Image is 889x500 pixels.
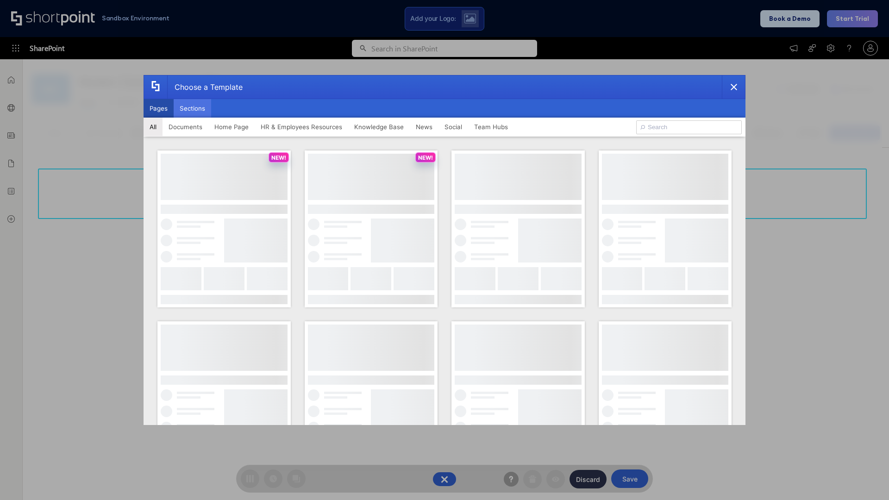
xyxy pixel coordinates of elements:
div: Choose a Template [167,75,243,99]
p: NEW! [418,154,433,161]
button: Documents [163,118,208,136]
button: News [410,118,438,136]
button: HR & Employees Resources [255,118,348,136]
button: Home Page [208,118,255,136]
button: Knowledge Base [348,118,410,136]
input: Search [636,120,742,134]
div: template selector [144,75,745,425]
p: NEW! [271,154,286,161]
button: Team Hubs [468,118,514,136]
button: Sections [174,99,211,118]
iframe: Chat Widget [843,456,889,500]
button: Social [438,118,468,136]
button: Pages [144,99,174,118]
button: All [144,118,163,136]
